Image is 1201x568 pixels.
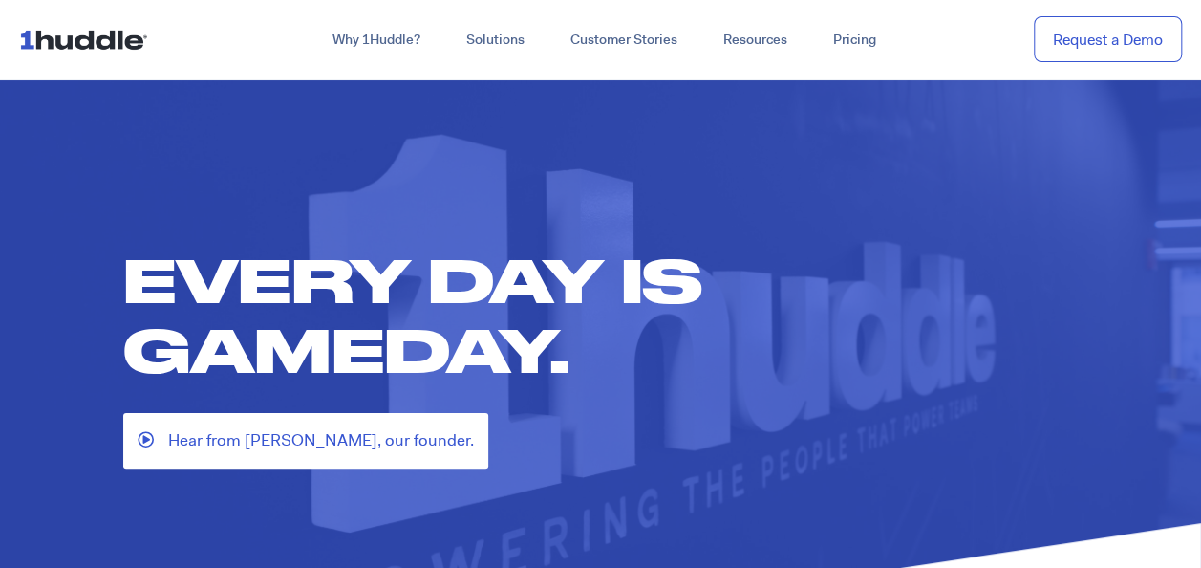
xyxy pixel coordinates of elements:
[123,413,488,468] a: Hear from [PERSON_NAME], our founder.
[810,23,899,57] a: Pricing
[19,21,156,57] img: ...
[1034,16,1182,63] a: Request a Demo
[168,427,474,453] span: Hear from [PERSON_NAME], our founder.
[547,23,700,57] a: Customer Stories
[700,23,810,57] a: Resources
[123,245,1098,384] h1: Every day is gameday.
[443,23,547,57] a: Solutions
[310,23,443,57] a: Why 1Huddle?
